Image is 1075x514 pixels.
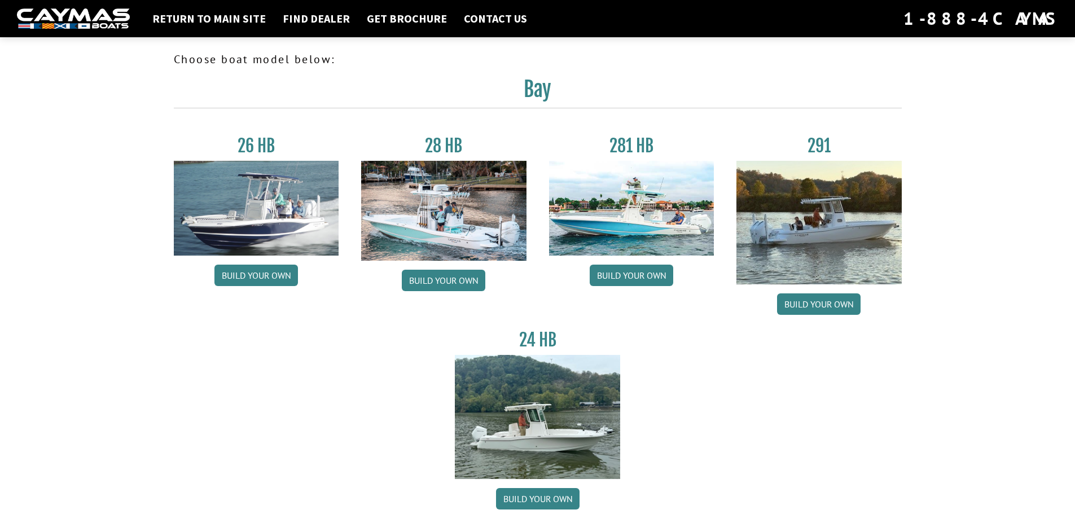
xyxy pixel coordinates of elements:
div: 1-888-4CAYMAS [903,6,1058,31]
h3: 26 HB [174,135,339,156]
img: 28_hb_thumbnail_for_caymas_connect.jpg [361,161,526,261]
a: Build your own [214,265,298,286]
a: Find Dealer [277,11,356,26]
a: Return to main site [147,11,271,26]
h3: 291 [736,135,902,156]
img: white-logo-c9c8dbefe5ff5ceceb0f0178aa75bf4bb51f6bca0971e226c86eb53dfe498488.png [17,8,130,29]
a: Build your own [777,293,861,315]
a: Build your own [590,265,673,286]
h3: 24 HB [455,330,620,350]
h3: 281 HB [549,135,714,156]
img: 28-hb-twin.jpg [549,161,714,256]
h2: Bay [174,77,902,108]
a: Build your own [496,488,580,509]
p: Choose boat model below: [174,51,902,68]
a: Get Brochure [361,11,453,26]
a: Contact Us [458,11,533,26]
h3: 28 HB [361,135,526,156]
img: 24_HB_thumbnail.jpg [455,355,620,478]
img: 291_Thumbnail.jpg [736,161,902,284]
a: Build your own [402,270,485,291]
img: 26_new_photo_resized.jpg [174,161,339,256]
